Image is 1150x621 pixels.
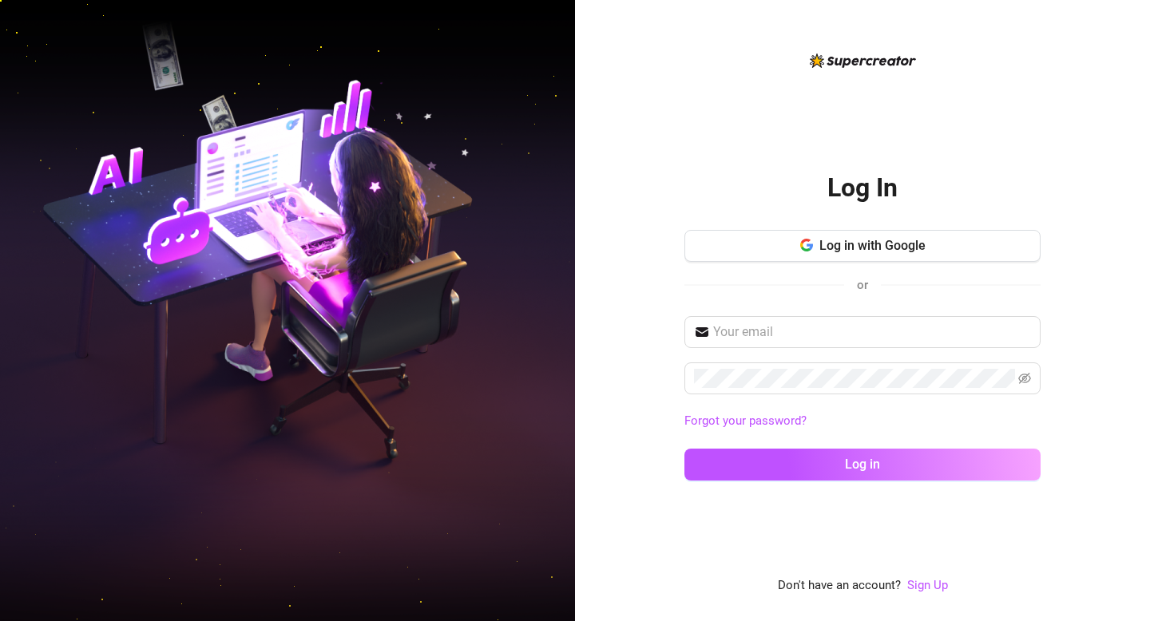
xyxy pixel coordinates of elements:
span: or [857,278,868,292]
input: Your email [713,322,1031,342]
button: Log in with Google [684,230,1041,262]
a: Forgot your password? [684,413,807,428]
button: Log in [684,449,1041,481]
span: Log in with Google [819,238,926,253]
h2: Log In [827,172,898,204]
a: Forgot your password? [684,412,1041,431]
img: logo-BBDzfeDw.svg [810,53,916,68]
span: Don't have an account? [778,576,901,595]
span: eye-invisible [1018,372,1031,385]
span: Log in [845,457,880,472]
a: Sign Up [907,578,948,592]
a: Sign Up [907,576,948,595]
